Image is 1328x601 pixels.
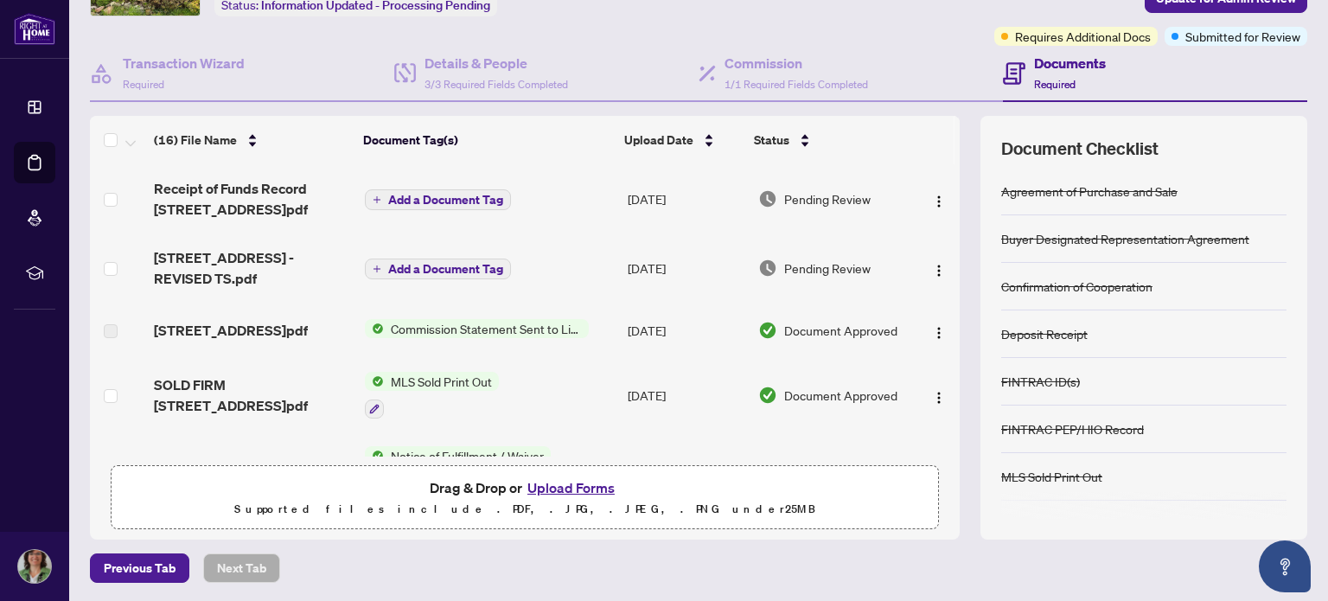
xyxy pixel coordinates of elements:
[365,372,499,419] button: Status IconMLS Sold Print Out
[758,386,777,405] img: Document Status
[154,374,350,416] span: SOLD FIRM [STREET_ADDRESS]pdf
[617,116,746,164] th: Upload Date
[784,321,897,340] span: Document Approved
[1185,27,1300,46] span: Submitted for Review
[154,247,350,289] span: [STREET_ADDRESS] - REVISED TS.pdf
[1034,78,1076,91] span: Required
[14,13,55,45] img: logo
[1001,467,1102,486] div: MLS Sold Print Out
[621,358,751,432] td: [DATE]
[365,372,384,391] img: Status Icon
[624,131,693,150] span: Upload Date
[384,372,499,391] span: MLS Sold Print Out
[784,386,897,405] span: Document Approved
[925,185,953,213] button: Logo
[784,259,871,278] span: Pending Review
[932,264,946,278] img: Logo
[754,131,789,150] span: Status
[758,189,777,208] img: Document Status
[784,189,871,208] span: Pending Review
[365,446,551,493] button: Status IconNotice of Fulfillment / Waiver
[522,476,620,499] button: Upload Forms
[365,189,511,210] button: Add a Document Tag
[1001,419,1144,438] div: FINTRAC PEP/HIO Record
[203,553,280,583] button: Next Tab
[373,195,381,204] span: plus
[932,391,946,405] img: Logo
[154,320,308,341] span: [STREET_ADDRESS]pdf
[1001,182,1178,201] div: Agreement of Purchase and Sale
[384,319,589,338] span: Commission Statement Sent to Listing Brokerage
[373,265,381,273] span: plus
[356,116,618,164] th: Document Tag(s)
[621,164,751,233] td: [DATE]
[154,178,350,220] span: Receipt of Funds Record [STREET_ADDRESS]pdf
[725,78,868,91] span: 1/1 Required Fields Completed
[90,553,189,583] button: Previous Tab
[365,258,511,280] button: Add a Document Tag
[758,321,777,340] img: Document Status
[154,131,237,150] span: (16) File Name
[104,554,176,582] span: Previous Tab
[925,381,953,409] button: Logo
[747,116,909,164] th: Status
[1034,53,1106,74] h4: Documents
[1001,229,1249,248] div: Buyer Designated Representation Agreement
[123,53,245,74] h4: Transaction Wizard
[758,259,777,278] img: Document Status
[112,466,938,530] span: Drag & Drop orUpload FormsSupported files include .PDF, .JPG, .JPEG, .PNG under25MB
[1015,27,1151,46] span: Requires Additional Docs
[1001,372,1080,391] div: FINTRAC ID(s)
[18,550,51,583] img: Profile Icon
[1001,324,1088,343] div: Deposit Receipt
[365,319,589,338] button: Status IconCommission Statement Sent to Listing Brokerage
[388,194,503,206] span: Add a Document Tag
[425,53,568,74] h4: Details & People
[388,263,503,275] span: Add a Document Tag
[925,254,953,282] button: Logo
[621,303,751,358] td: [DATE]
[932,195,946,208] img: Logo
[1001,277,1152,296] div: Confirmation of Cooperation
[925,316,953,344] button: Logo
[621,432,751,507] td: [DATE]
[384,446,551,465] span: Notice of Fulfillment / Waiver
[932,326,946,340] img: Logo
[122,499,928,520] p: Supported files include .PDF, .JPG, .JPEG, .PNG under 25 MB
[1001,137,1159,161] span: Document Checklist
[365,189,511,211] button: Add a Document Tag
[430,476,620,499] span: Drag & Drop or
[365,259,511,279] button: Add a Document Tag
[365,319,384,338] img: Status Icon
[1259,540,1311,592] button: Open asap
[365,446,384,465] img: Status Icon
[621,233,751,303] td: [DATE]
[147,116,356,164] th: (16) File Name
[123,78,164,91] span: Required
[725,53,868,74] h4: Commission
[425,78,568,91] span: 3/3 Required Fields Completed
